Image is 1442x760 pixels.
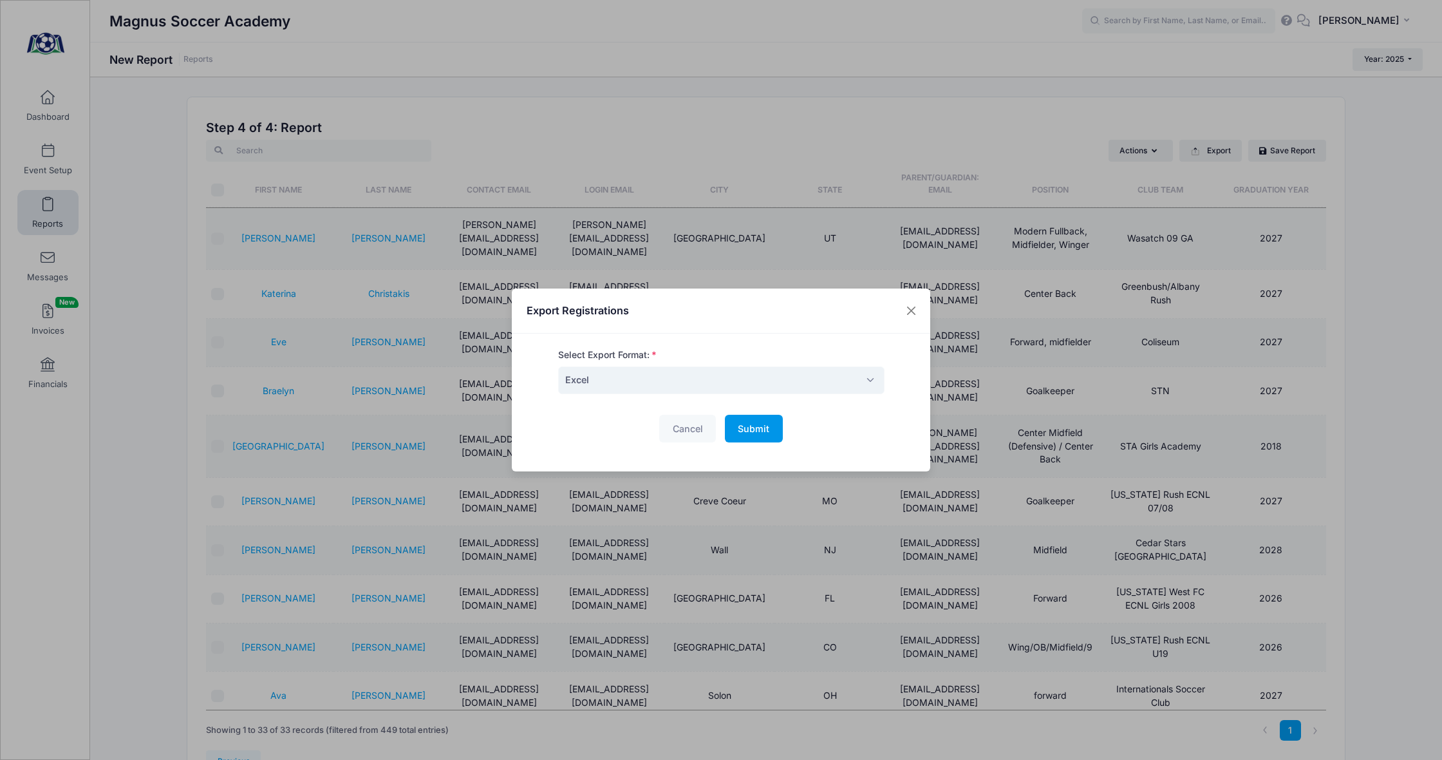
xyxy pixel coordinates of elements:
button: Close [900,299,923,323]
span: Excel [558,366,885,394]
button: Submit [725,415,783,442]
span: Submit [738,423,769,434]
label: Select Export Format: [558,348,657,362]
span: Excel [565,373,589,386]
button: Cancel [659,415,716,442]
h4: Export Registrations [527,303,629,318]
